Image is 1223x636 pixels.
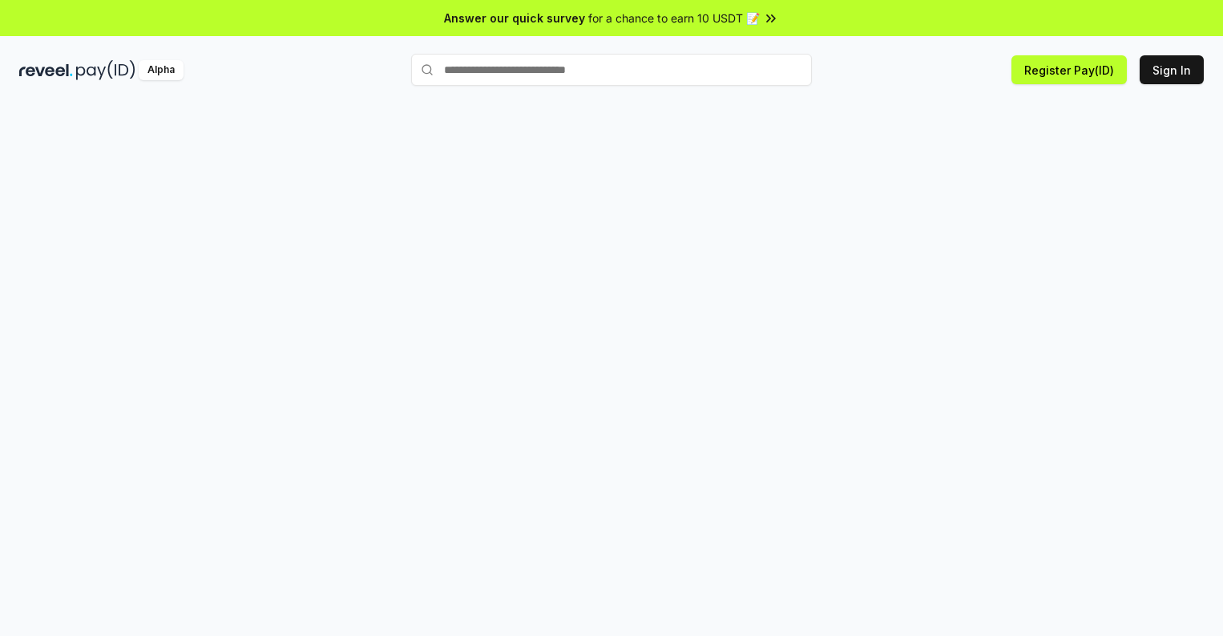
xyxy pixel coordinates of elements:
[139,60,184,80] div: Alpha
[76,60,135,80] img: pay_id
[19,60,73,80] img: reveel_dark
[588,10,760,26] span: for a chance to earn 10 USDT 📝
[444,10,585,26] span: Answer our quick survey
[1140,55,1204,84] button: Sign In
[1011,55,1127,84] button: Register Pay(ID)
